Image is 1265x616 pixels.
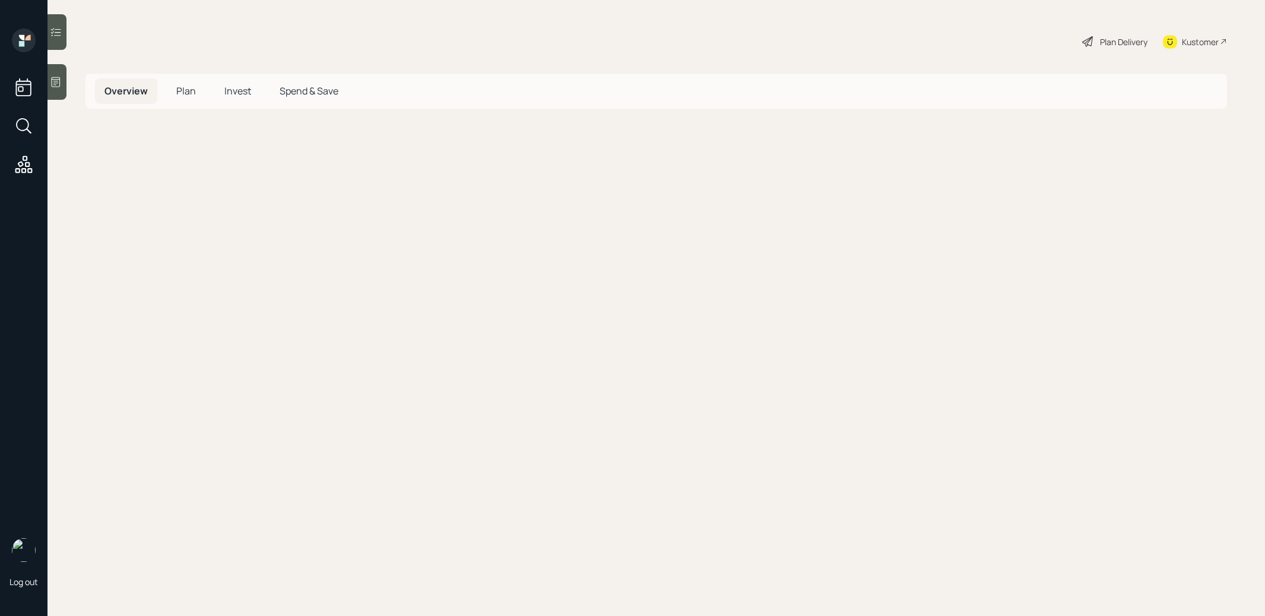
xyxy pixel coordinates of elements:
[176,84,196,97] span: Plan
[1100,36,1147,48] div: Plan Delivery
[224,84,251,97] span: Invest
[280,84,338,97] span: Spend & Save
[104,84,148,97] span: Overview
[9,576,38,587] div: Log out
[1182,36,1219,48] div: Kustomer
[12,538,36,562] img: treva-nostdahl-headshot.png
